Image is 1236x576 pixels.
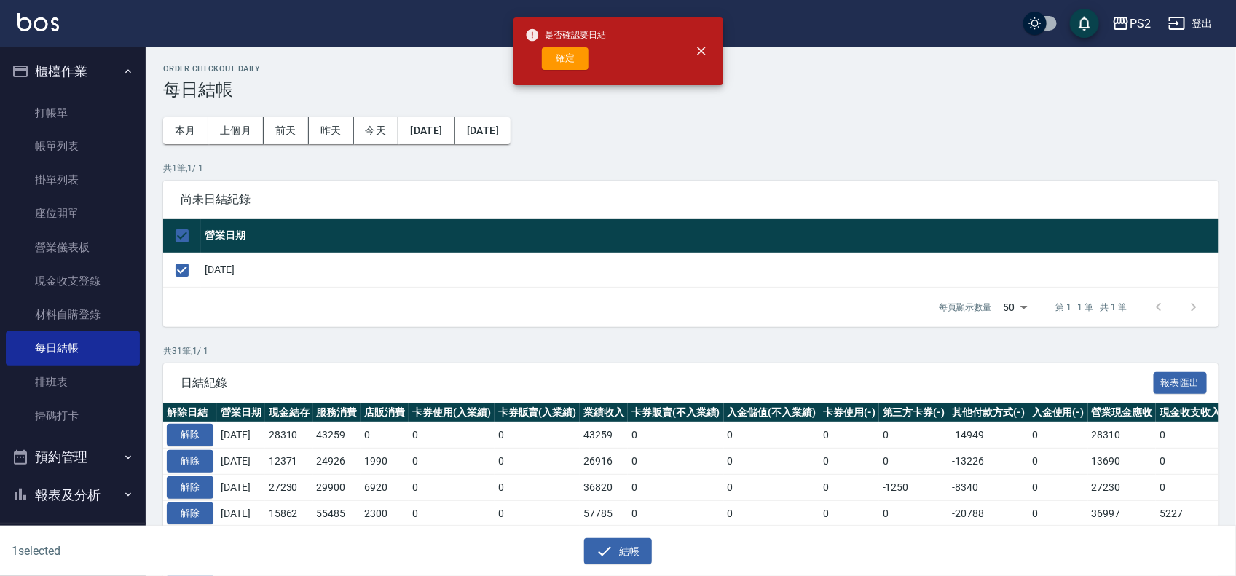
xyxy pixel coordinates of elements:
th: 其他付款方式(-) [948,403,1028,422]
button: 本月 [163,117,208,144]
th: 卡券販賣(入業績) [495,403,580,422]
th: 營業日期 [217,403,265,422]
button: 解除 [167,450,213,473]
td: 28310 [1088,422,1157,449]
td: 0 [819,474,879,500]
a: 掛單列表 [6,163,140,197]
button: close [685,35,717,67]
span: 是否確認要日結 [525,28,607,42]
th: 業績收入 [580,403,628,422]
td: 12371 [265,449,313,475]
td: -13226 [948,449,1028,475]
td: 0 [1156,449,1224,475]
td: 0 [628,449,724,475]
h6: 1 selected [12,542,306,560]
p: 第 1–1 筆 共 1 筆 [1056,301,1127,314]
div: PS2 [1130,15,1151,33]
td: 0 [361,422,409,449]
td: 0 [724,449,820,475]
td: 0 [628,422,724,449]
button: 確定 [542,47,589,70]
td: 36997 [1088,500,1157,526]
button: 昨天 [309,117,354,144]
a: 座位開單 [6,197,140,230]
th: 現金收支收入 [1156,403,1224,422]
span: 尚未日結紀錄 [181,192,1201,207]
td: 0 [724,500,820,526]
td: 0 [409,422,495,449]
td: 0 [819,500,879,526]
td: 0 [1028,449,1088,475]
th: 解除日結 [163,403,217,422]
button: save [1070,9,1099,38]
th: 入金使用(-) [1028,403,1088,422]
td: 0 [409,500,495,526]
a: 材料自購登錄 [6,298,140,331]
td: 5227 [1156,500,1224,526]
td: 15862 [265,500,313,526]
button: 上個月 [208,117,264,144]
p: 共 31 筆, 1 / 1 [163,344,1219,358]
td: 0 [1028,500,1088,526]
p: 共 1 筆, 1 / 1 [163,162,1219,175]
td: 36820 [580,474,628,500]
th: 卡券使用(-) [819,403,879,422]
td: 1990 [361,449,409,475]
td: 27230 [265,474,313,500]
td: 0 [879,500,949,526]
td: 0 [495,474,580,500]
td: 0 [628,474,724,500]
td: 0 [819,449,879,475]
button: 客戶管理 [6,513,140,551]
td: 0 [1156,474,1224,500]
td: 0 [724,474,820,500]
td: [DATE] [217,449,265,475]
td: [DATE] [217,422,265,449]
td: 0 [495,422,580,449]
button: [DATE] [398,117,454,144]
button: 解除 [167,424,213,446]
a: 帳單列表 [6,130,140,163]
td: 6920 [361,474,409,500]
td: 0 [1156,422,1224,449]
button: 今天 [354,117,399,144]
th: 營業現金應收 [1088,403,1157,422]
th: 卡券使用(入業績) [409,403,495,422]
td: 24926 [313,449,361,475]
td: 55485 [313,500,361,526]
td: -8340 [948,474,1028,500]
button: 預約管理 [6,438,140,476]
td: 43259 [313,422,361,449]
a: 每日結帳 [6,331,140,365]
td: 0 [409,449,495,475]
a: 營業儀表板 [6,231,140,264]
td: 0 [724,422,820,449]
td: 0 [628,500,724,526]
img: Logo [17,13,59,31]
a: 現金收支登錄 [6,264,140,298]
th: 營業日期 [201,219,1219,253]
td: 0 [1028,422,1088,449]
td: -14949 [948,422,1028,449]
td: 0 [879,449,949,475]
th: 現金結存 [265,403,313,422]
td: -1250 [879,474,949,500]
button: 結帳 [584,538,652,565]
a: 掃碼打卡 [6,399,140,433]
td: 2300 [361,500,409,526]
td: 0 [495,449,580,475]
td: [DATE] [201,253,1219,287]
td: 0 [879,422,949,449]
td: 13690 [1088,449,1157,475]
button: 登出 [1162,10,1219,37]
td: 43259 [580,422,628,449]
td: 57785 [580,500,628,526]
th: 店販消費 [361,403,409,422]
td: 0 [409,474,495,500]
td: 26916 [580,449,628,475]
td: 29900 [313,474,361,500]
td: -20788 [948,500,1028,526]
td: 0 [819,422,879,449]
button: 櫃檯作業 [6,52,140,90]
th: 第三方卡券(-) [879,403,949,422]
